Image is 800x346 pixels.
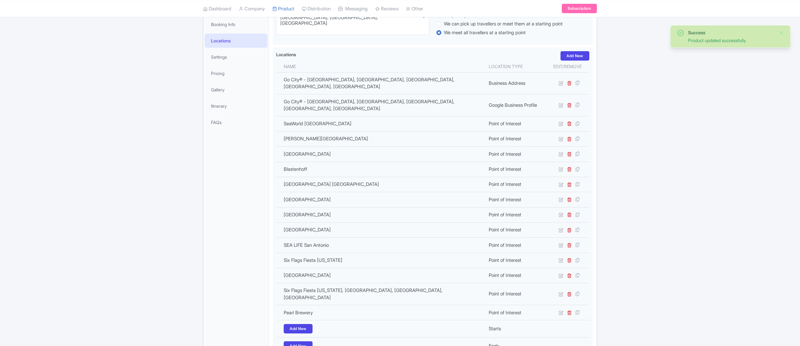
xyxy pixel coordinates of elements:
[284,324,313,333] a: Add New
[205,83,267,97] a: Gallery
[485,253,546,268] td: Point of Interest
[276,116,485,131] td: SeaWorld [GEOGRAPHIC_DATA]
[280,15,425,26] div: [GEOGRAPHIC_DATA], [GEOGRAPHIC_DATA], [GEOGRAPHIC_DATA]
[546,61,589,73] th: Edit/Remove
[779,29,784,37] button: Close
[485,94,546,116] td: Google Business Profile
[276,192,485,207] td: [GEOGRAPHIC_DATA]
[276,305,485,320] td: Pearl Brewery
[688,29,774,36] div: Success
[562,4,597,13] a: Subscription
[276,131,485,146] td: [PERSON_NAME][GEOGRAPHIC_DATA]
[276,61,485,73] th: Name
[485,147,546,162] td: Point of Interest
[205,17,267,31] a: Booking Info
[276,147,485,162] td: [GEOGRAPHIC_DATA]
[444,20,563,28] label: We can pick up travellers or meet them at a starting point
[485,162,546,177] td: Point of Interest
[276,72,485,94] td: Go City® - [GEOGRAPHIC_DATA], [GEOGRAPHIC_DATA], [GEOGRAPHIC_DATA], [GEOGRAPHIC_DATA], [GEOGRAPHI...
[276,283,485,305] td: Six Flags Fiesta [US_STATE], [GEOGRAPHIC_DATA], [GEOGRAPHIC_DATA], [GEOGRAPHIC_DATA]
[276,238,485,253] td: SEA LIFE San Antonio
[485,305,546,320] td: Point of Interest
[485,222,546,237] td: Point of Interest
[485,268,546,283] td: Point of Interest
[485,116,546,131] td: Point of Interest
[485,61,546,73] th: Location type
[205,115,267,129] a: FAQs
[485,177,546,192] td: Point of Interest
[205,50,267,64] a: Settings
[485,192,546,207] td: Point of Interest
[276,268,485,283] td: [GEOGRAPHIC_DATA]
[485,207,546,222] td: Point of Interest
[485,320,546,338] td: Starts
[276,51,296,58] label: Locations
[561,51,589,61] a: Add New
[205,34,267,48] a: Locations
[205,66,267,80] a: Pricing
[276,94,485,116] td: Go City® - [GEOGRAPHIC_DATA], [GEOGRAPHIC_DATA], [GEOGRAPHIC_DATA], [GEOGRAPHIC_DATA], [GEOGRAPHI...
[485,283,546,305] td: Point of Interest
[485,238,546,253] td: Point of Interest
[444,29,526,36] label: We meet all travellers at a starting point
[276,177,485,192] td: [GEOGRAPHIC_DATA] [GEOGRAPHIC_DATA]
[276,162,485,177] td: Blastenhoff
[688,37,774,44] div: Product updated successfully
[485,72,546,94] td: Business Address
[276,207,485,222] td: [GEOGRAPHIC_DATA]
[485,131,546,146] td: Point of Interest
[276,253,485,268] td: Six Flags Fiesta [US_STATE]
[205,99,267,113] a: Itinerary
[276,222,485,237] td: [GEOGRAPHIC_DATA]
